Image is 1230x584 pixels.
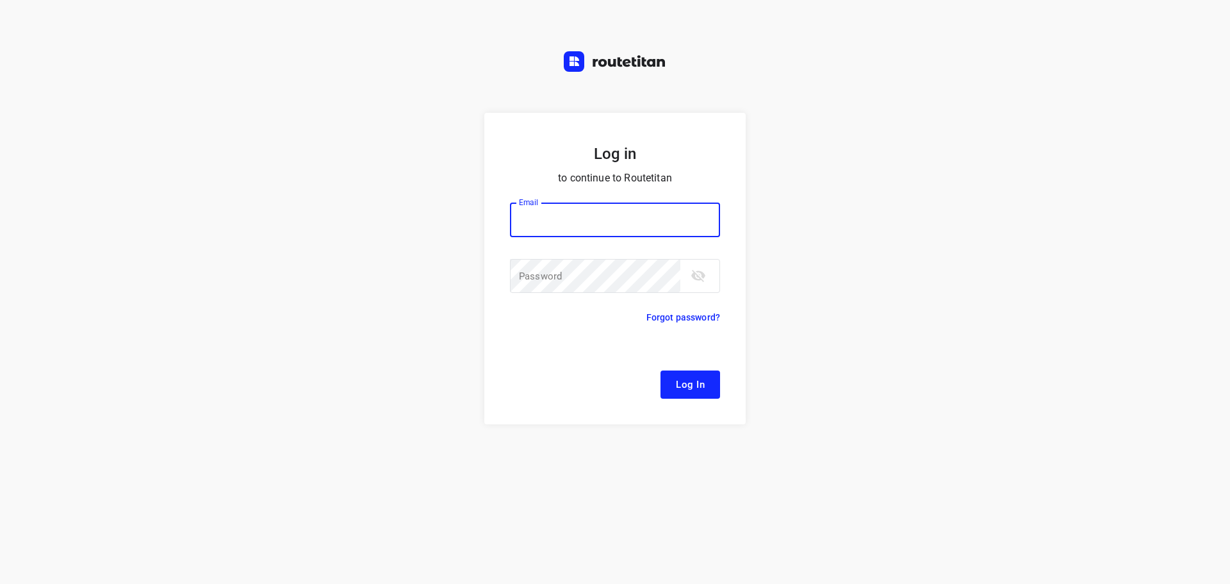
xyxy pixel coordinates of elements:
button: Log In [660,371,720,399]
p: to continue to Routetitan [510,169,720,187]
button: toggle password visibility [685,263,711,288]
h5: Log in [510,144,720,164]
p: Forgot password? [646,310,720,325]
img: Routetitan [564,51,666,72]
span: Log In [676,376,705,393]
